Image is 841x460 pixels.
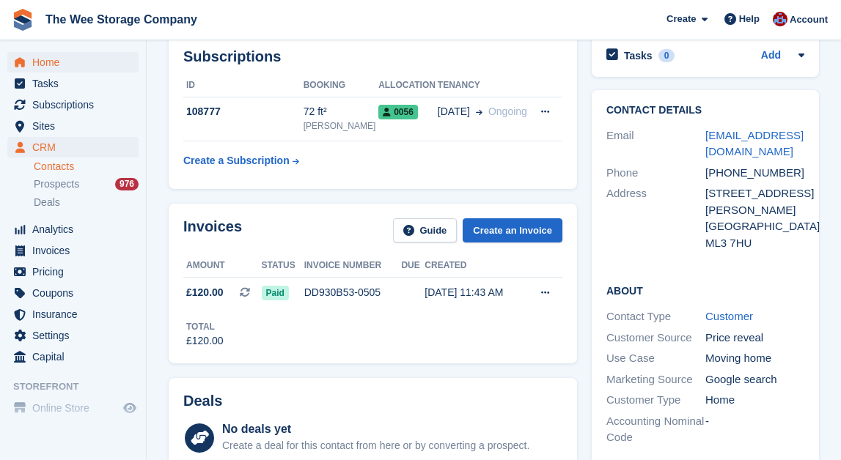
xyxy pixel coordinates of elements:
a: Preview store [121,399,139,417]
a: menu [7,325,139,346]
div: Contact Type [606,308,705,325]
th: Booking [304,74,378,97]
span: Subscriptions [32,94,120,115]
h2: Tasks [624,49,653,62]
div: Google search [705,371,804,388]
div: [PERSON_NAME] [304,119,378,133]
span: 0056 [378,105,418,119]
span: Home [32,52,120,73]
img: stora-icon-8386f47178a22dfd0bd8f6a31ec36ba5ce8667c1dd55bd0f319d3a0aa187defe.svg [12,9,34,31]
div: Price reveal [705,330,804,346]
a: menu [7,52,139,73]
div: Use Case [606,350,705,367]
span: Paid [262,286,289,300]
span: Coupons [32,283,120,303]
a: menu [7,398,139,418]
div: [DATE] 11:43 AM [425,285,524,300]
img: Scott Ritchie [773,12,787,26]
span: Insurance [32,304,120,324]
div: 0 [658,49,675,62]
div: Home [705,392,804,409]
div: Accounting Nominal Code [606,413,705,446]
span: Help [739,12,760,26]
a: menu [7,240,139,261]
div: Customer Type [606,392,705,409]
a: Create an Invoice [463,218,562,242]
div: - [705,413,804,446]
div: Email [606,127,705,160]
span: Deals [34,196,60,209]
a: menu [7,261,139,282]
span: Settings [32,325,120,346]
div: 108777 [183,104,304,119]
div: [PERSON_NAME] [705,202,804,219]
div: Create a Subscription [183,153,290,168]
span: Analytics [32,219,120,240]
th: Allocation [378,74,438,97]
a: Create a Subscription [183,147,299,174]
div: £120.00 [186,333,224,349]
h2: Subscriptions [183,48,562,65]
div: ML3 7HU [705,235,804,252]
span: CRM [32,137,120,157]
a: Prospects 976 [34,177,139,192]
a: The Wee Storage Company [40,7,203,31]
a: menu [7,73,139,94]
div: [GEOGRAPHIC_DATA] [705,218,804,235]
a: [EMAIL_ADDRESS][DOMAIN_NAME] [705,129,804,158]
th: Status [262,254,304,278]
th: Tenancy [438,74,531,97]
a: Guide [393,218,458,242]
div: Create a deal for this contact from here or by converting a prospect. [222,438,529,453]
span: [DATE] [438,104,470,119]
div: Total [186,320,224,333]
h2: Deals [183,393,222,409]
h2: About [606,283,804,297]
a: menu [7,94,139,115]
a: Deals [34,195,139,210]
span: Online Store [32,398,120,418]
span: Account [790,12,828,27]
span: Storefront [13,379,146,394]
a: menu [7,137,139,157]
span: Sites [32,116,120,136]
a: Add [761,48,781,64]
div: DD930B53-0505 [304,285,402,300]
div: Marketing Source [606,371,705,388]
span: Pricing [32,261,120,282]
div: [STREET_ADDRESS] [705,185,804,202]
a: menu [7,346,139,367]
div: Phone [606,165,705,182]
a: menu [7,219,139,240]
div: Address [606,185,705,251]
a: menu [7,304,139,324]
div: Customer Source [606,330,705,346]
div: Moving home [705,350,804,367]
span: Invoices [32,240,120,261]
h2: Invoices [183,218,242,242]
span: Capital [32,346,120,367]
div: No deals yet [222,420,529,438]
span: Prospects [34,177,79,191]
th: Due [401,254,425,278]
a: menu [7,116,139,136]
th: Amount [183,254,262,278]
div: 976 [115,178,139,190]
span: Ongoing [488,105,527,117]
div: 72 ft² [304,104,378,119]
span: Tasks [32,73,120,94]
div: [PHONE_NUMBER] [705,165,804,182]
th: Invoice number [304,254,402,278]
h2: Contact Details [606,105,804,116]
a: Customer [705,310,753,322]
th: ID [183,74,304,97]
span: Create [666,12,696,26]
span: £120.00 [186,285,224,300]
a: Contacts [34,160,139,174]
th: Created [425,254,524,278]
a: menu [7,283,139,303]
